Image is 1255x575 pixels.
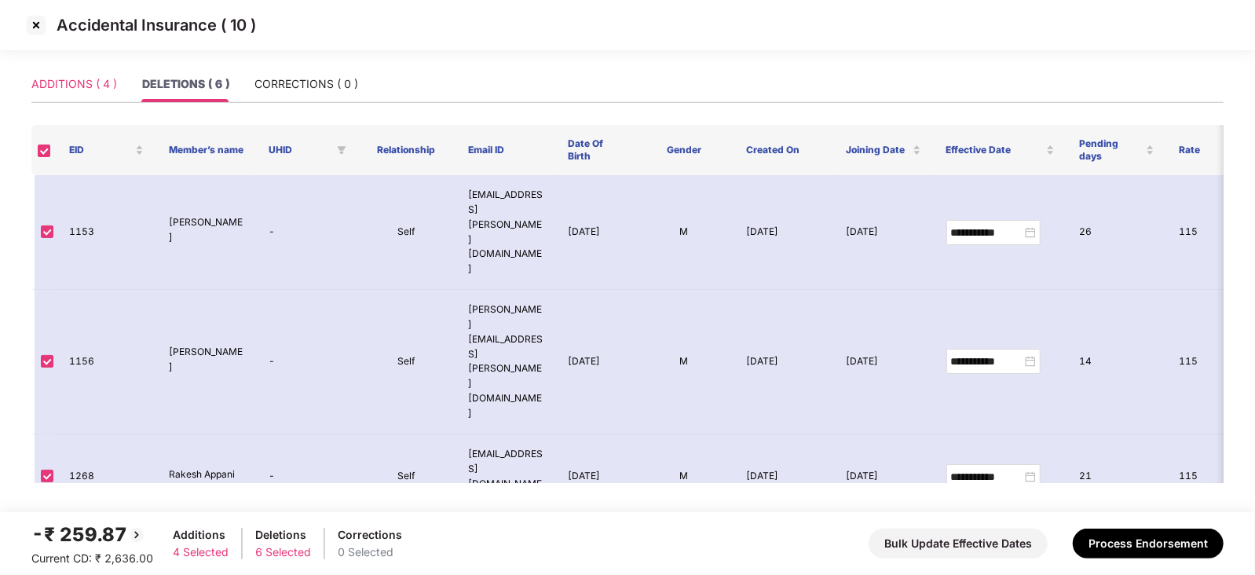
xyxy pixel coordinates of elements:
[156,125,256,175] th: Member’s name
[24,13,49,38] img: svg+xml;base64,PHN2ZyBpZD0iQ3Jvc3MtMzJ4MzIiIHhtbG5zPSJodHRwOi8vd3d3LnczLm9yZy8yMDAwL3N2ZyIgd2lkdG...
[456,175,555,290] td: [EMAIL_ADDRESS][PERSON_NAME][DOMAIN_NAME]
[634,434,734,519] td: M
[173,544,229,561] div: 4 Selected
[57,16,256,35] p: Accidental Insurance ( 10 )
[456,290,555,434] td: [PERSON_NAME][EMAIL_ADDRESS][PERSON_NAME][DOMAIN_NAME]
[869,529,1048,559] button: Bulk Update Effective Dates
[847,144,909,156] span: Joining Date
[31,75,117,93] div: ADDITIONS ( 4 )
[31,520,153,550] div: -₹ 259.87
[269,144,331,156] span: UHID
[1067,290,1167,434] td: 14
[338,544,402,561] div: 0 Selected
[169,215,243,245] p: [PERSON_NAME]
[356,125,456,175] th: Relationship
[1067,175,1167,290] td: 26
[256,434,356,519] td: -
[934,125,1067,175] th: Effective Date
[734,434,833,519] td: [DATE]
[946,144,1043,156] span: Effective Date
[634,175,734,290] td: M
[127,526,146,544] img: svg+xml;base64,PHN2ZyBpZD0iQmFjay0yMHgyMCIgeG1sbnM9Imh0dHA6Ly93d3cudzMub3JnLzIwMDAvc3ZnIiB3aWR0aD...
[57,290,156,434] td: 1156
[734,175,833,290] td: [DATE]
[555,434,634,519] td: [DATE]
[356,434,456,519] td: Self
[634,290,734,434] td: M
[634,125,734,175] th: Gender
[173,526,229,544] div: Additions
[57,434,156,519] td: 1268
[555,290,634,434] td: [DATE]
[834,125,934,175] th: Joining Date
[254,75,358,93] div: CORRECTIONS ( 0 )
[256,175,356,290] td: -
[734,290,833,434] td: [DATE]
[555,125,634,175] th: Date Of Birth
[337,145,346,155] span: filter
[834,290,934,434] td: [DATE]
[255,544,311,561] div: 6 Selected
[456,434,555,519] td: [EMAIL_ADDRESS][DOMAIN_NAME]
[142,75,229,93] div: DELETIONS ( 6 )
[57,125,156,175] th: EID
[57,175,156,290] td: 1153
[834,175,934,290] td: [DATE]
[1080,137,1143,163] span: Pending days
[734,125,833,175] th: Created On
[1073,529,1224,559] button: Process Endorsement
[31,551,153,565] span: Current CD: ₹ 2,636.00
[69,144,132,156] span: EID
[1067,125,1167,175] th: Pending days
[334,141,349,159] span: filter
[255,526,311,544] div: Deletions
[256,290,356,434] td: -
[356,290,456,434] td: Self
[169,345,243,375] p: [PERSON_NAME]
[1067,434,1167,519] td: 21
[555,175,634,290] td: [DATE]
[338,526,402,544] div: Corrections
[169,467,243,482] p: Rakesh Appani
[356,175,456,290] td: Self
[456,125,555,175] th: Email ID
[834,434,934,519] td: [DATE]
